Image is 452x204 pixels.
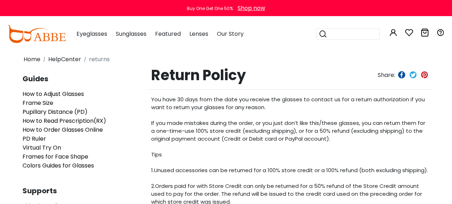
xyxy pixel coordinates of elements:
[23,126,103,134] a: How to Order Glasses Online
[155,30,181,38] span: Featured
[23,152,88,161] a: Frames for Face Shape
[89,55,110,63] a: returns
[189,30,208,38] span: Lenses
[23,75,151,82] span: Guides
[409,71,417,78] img: twitter
[23,161,94,170] a: Colors Guides for Glasses
[23,99,53,107] a: Frame Size
[23,108,88,116] a: Pupillary Distance (PD)
[378,71,395,79] span: Share:
[23,135,46,143] a: PD Ruler
[116,30,146,38] span: Sunglasses
[217,30,244,38] span: Our Story
[148,67,338,84] span: Return Policy
[398,71,405,78] img: facebook
[24,55,40,63] a: Home
[7,25,66,43] img: abbeglasses.com
[23,187,151,194] span: Supports
[23,90,84,98] a: How to Adjust Glasses
[23,52,429,67] nav: breadcrumb
[76,30,107,38] span: Eyeglasses
[234,4,265,12] a: Shop now
[23,144,61,152] a: Virtual Try On
[187,5,233,12] div: Buy One Get One 50%
[48,55,81,63] a: HelpCenter
[238,4,265,13] div: Shop now
[23,117,106,125] a: How to Read Prescription(RX)
[421,71,428,78] img: pinterest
